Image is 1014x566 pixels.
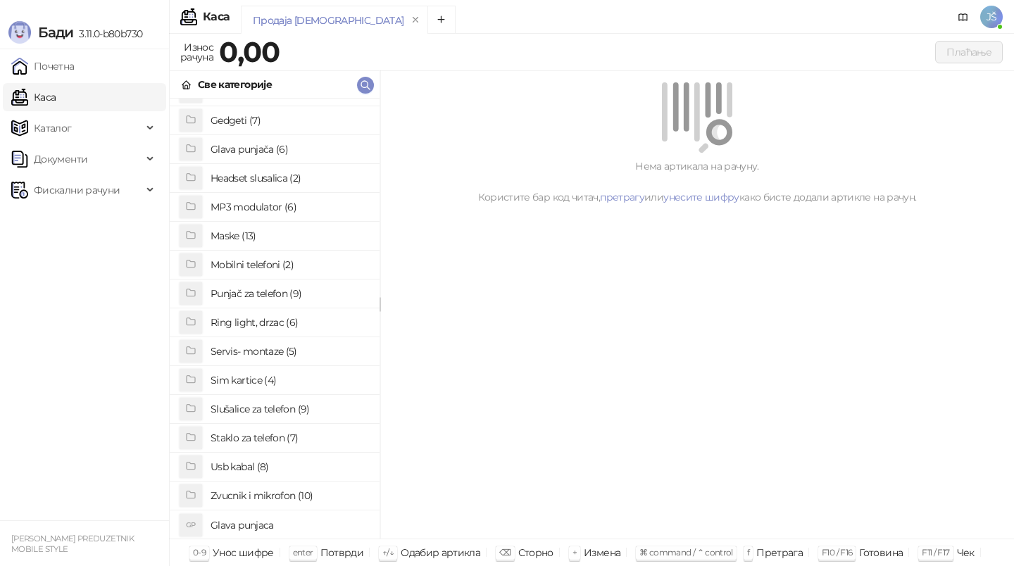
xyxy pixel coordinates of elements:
[957,543,975,562] div: Чек
[211,138,368,161] h4: Glava punjača (6)
[499,547,511,558] span: ⌫
[211,455,368,478] h4: Usb kabal (8)
[73,27,142,40] span: 3.11.0-b80b730
[211,311,368,334] h4: Ring light, drzac (6)
[584,543,620,562] div: Измена
[211,282,368,305] h4: Punjač za telefon (9)
[406,14,425,26] button: remove
[397,158,997,205] div: Нема артикала на рачуну. Користите бар код читач, или како бисте додали артикле на рачун.
[177,38,216,66] div: Износ рачуна
[211,340,368,363] h4: Servis- montaze (5)
[38,24,73,41] span: Бади
[211,398,368,420] h4: Slušalice za telefon (9)
[935,41,1003,63] button: Плаћање
[211,427,368,449] h4: Staklo za telefon (7)
[211,225,368,247] h4: Maske (13)
[756,543,803,562] div: Претрага
[11,52,75,80] a: Почетна
[198,77,272,92] div: Све категорије
[211,484,368,507] h4: Zvucnik i mikrofon (10)
[211,514,368,536] h4: Glava punjaca
[382,547,394,558] span: ↑/↓
[219,34,280,69] strong: 0,00
[11,534,134,554] small: [PERSON_NAME] PREDUZETNIK MOBILE STYLE
[203,11,230,23] div: Каса
[34,114,72,142] span: Каталог
[34,176,120,204] span: Фискални рачуни
[11,83,56,111] a: Каса
[600,191,644,203] a: претрагу
[572,547,577,558] span: +
[320,543,364,562] div: Потврди
[663,191,739,203] a: унесите шифру
[253,13,403,28] div: Продаја [DEMOGRAPHIC_DATA]
[293,547,313,558] span: enter
[980,6,1003,28] span: JŠ
[518,543,553,562] div: Сторно
[34,145,87,173] span: Документи
[952,6,975,28] a: Документација
[211,109,368,132] h4: Gedgeti (7)
[8,21,31,44] img: Logo
[211,369,368,391] h4: Sim kartice (4)
[211,167,368,189] h4: Headset slusalica (2)
[401,543,480,562] div: Одабир артикла
[427,6,456,34] button: Add tab
[213,543,274,562] div: Унос шифре
[859,543,903,562] div: Готовина
[639,547,733,558] span: ⌘ command / ⌃ control
[822,547,852,558] span: F10 / F16
[211,196,368,218] h4: MP3 modulator (6)
[180,514,202,536] div: GP
[211,253,368,276] h4: Mobilni telefoni (2)
[922,547,949,558] span: F11 / F17
[747,547,749,558] span: f
[193,547,206,558] span: 0-9
[170,99,380,539] div: grid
